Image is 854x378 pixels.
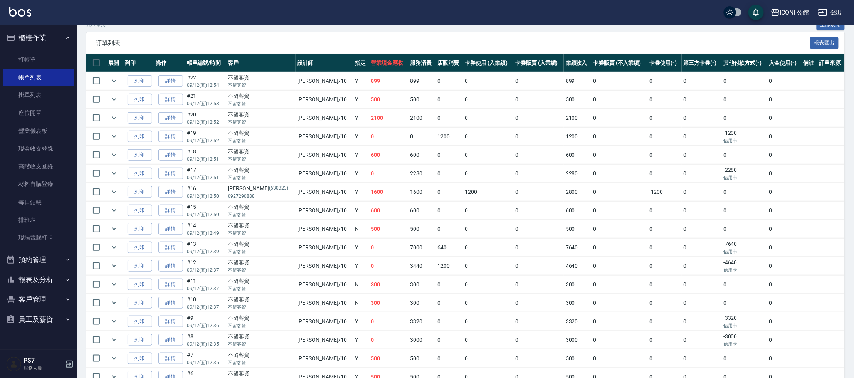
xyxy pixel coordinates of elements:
[408,276,435,294] td: 300
[513,276,564,294] td: 0
[185,109,226,127] td: #20
[369,220,409,238] td: 500
[3,86,74,104] a: 掛單列表
[682,220,722,238] td: 0
[158,94,183,106] a: 詳情
[647,72,682,90] td: 0
[810,37,839,49] button: 報表匯出
[435,202,463,220] td: 0
[123,54,154,72] th: 列印
[3,250,74,270] button: 預約管理
[463,128,514,146] td: 0
[408,220,435,238] td: 500
[228,259,294,267] div: 不留客資
[682,109,722,127] td: 0
[228,248,294,255] p: 不留客資
[96,39,810,47] span: 訂單列表
[408,146,435,164] td: 600
[591,183,647,201] td: 0
[564,146,591,164] td: 600
[158,260,183,272] a: 詳情
[296,146,353,164] td: [PERSON_NAME] /10
[353,165,369,183] td: Y
[647,202,682,220] td: 0
[3,175,74,193] a: 材料自購登錄
[723,248,765,255] p: 信用卡
[158,168,183,180] a: 詳情
[158,186,183,198] a: 詳情
[228,156,294,163] p: 不留客資
[128,297,152,309] button: 列印
[296,183,353,201] td: [PERSON_NAME] /10
[228,74,294,82] div: 不留客資
[682,165,722,183] td: 0
[228,137,294,144] p: 不留客資
[463,146,514,164] td: 0
[185,276,226,294] td: #11
[513,183,564,201] td: 0
[108,297,120,309] button: expand row
[3,229,74,247] a: 現場電腦打卡
[158,297,183,309] a: 詳情
[767,146,802,164] td: 0
[108,168,120,179] button: expand row
[296,165,353,183] td: [PERSON_NAME] /10
[228,267,294,274] p: 不留客資
[435,220,463,238] td: 0
[296,202,353,220] td: [PERSON_NAME] /10
[408,165,435,183] td: 2280
[353,128,369,146] td: Y
[108,223,120,235] button: expand row
[369,239,409,257] td: 0
[187,230,224,237] p: 09/12 (五) 12:49
[591,146,647,164] td: 0
[435,146,463,164] td: 0
[24,357,63,365] h5: PS7
[591,202,647,220] td: 0
[810,39,839,46] a: 報表匯出
[591,54,647,72] th: 卡券販賣 (不入業績)
[721,54,767,72] th: 其他付款方式(-)
[185,257,226,275] td: #12
[187,156,224,163] p: 09/12 (五) 12:51
[721,72,767,90] td: 0
[591,109,647,127] td: 0
[185,146,226,164] td: #18
[296,91,353,109] td: [PERSON_NAME] /10
[228,166,294,174] div: 不留客資
[767,202,802,220] td: 0
[228,222,294,230] div: 不留客資
[435,54,463,72] th: 店販消費
[3,211,74,229] a: 排班表
[435,276,463,294] td: 0
[296,220,353,238] td: [PERSON_NAME] /10
[108,316,120,327] button: expand row
[128,75,152,87] button: 列印
[185,239,226,257] td: #13
[353,109,369,127] td: Y
[108,94,120,105] button: expand row
[296,72,353,90] td: [PERSON_NAME] /10
[228,193,294,200] p: 0927290888
[564,54,591,72] th: 業績收入
[463,72,514,90] td: 0
[767,72,802,90] td: 0
[463,257,514,275] td: 0
[128,260,152,272] button: 列印
[185,202,226,220] td: #15
[591,91,647,109] td: 0
[435,165,463,183] td: 0
[369,72,409,90] td: 899
[185,165,226,183] td: #17
[158,205,183,217] a: 詳情
[647,239,682,257] td: 0
[228,203,294,211] div: 不留客資
[158,223,183,235] a: 詳情
[435,183,463,201] td: 0
[158,112,183,124] a: 詳情
[647,183,682,201] td: -1200
[158,334,183,346] a: 詳情
[564,72,591,90] td: 899
[408,91,435,109] td: 500
[3,28,74,48] button: 櫃檯作業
